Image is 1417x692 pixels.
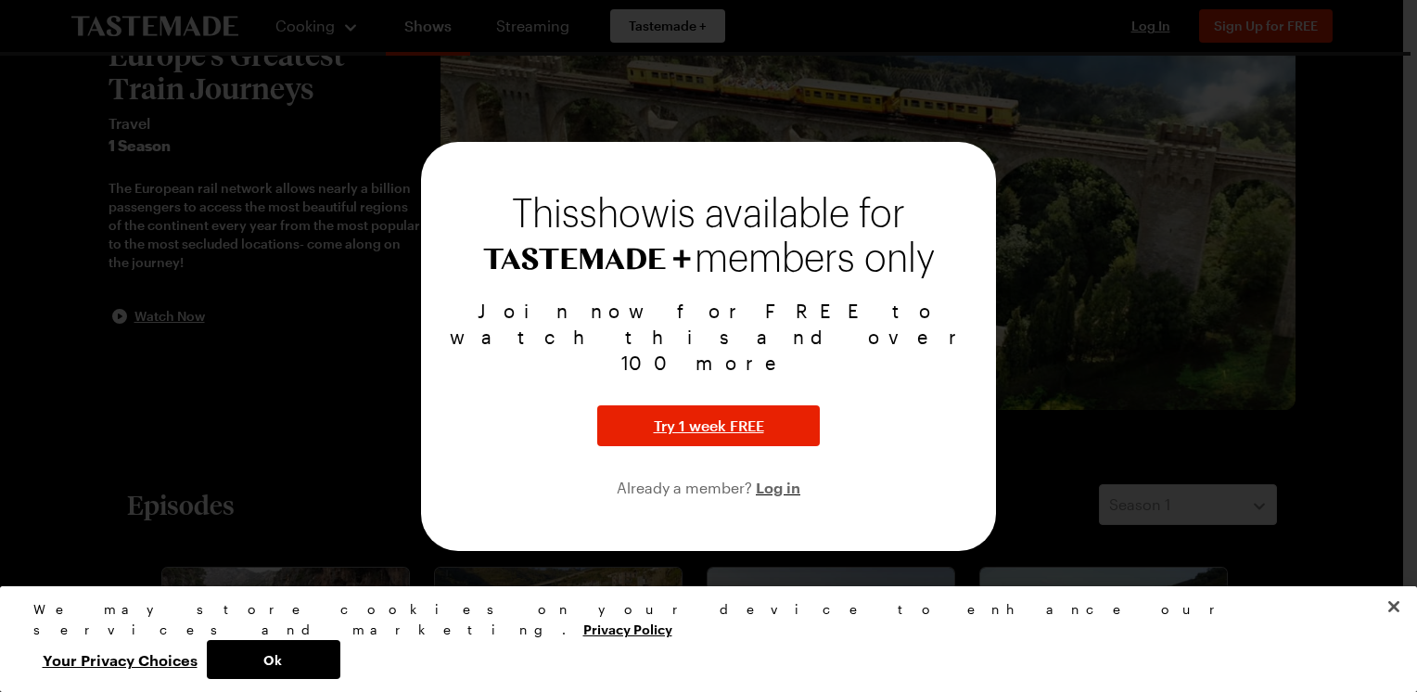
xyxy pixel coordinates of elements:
[443,298,974,376] p: Join now for FREE to watch this and over 100 more
[1373,586,1414,627] button: Close
[654,415,764,437] span: Try 1 week FREE
[695,238,935,279] span: members only
[597,405,820,446] button: Try 1 week FREE
[33,599,1369,679] div: Privacy
[483,248,691,270] img: Tastemade+
[512,196,905,233] span: This show is available for
[207,640,340,679] button: Ok
[756,476,800,498] button: Log in
[33,599,1369,640] div: We may store cookies on your device to enhance our services and marketing.
[617,479,756,496] span: Already a member?
[583,620,672,637] a: More information about your privacy, opens in a new tab
[33,640,207,679] button: Your Privacy Choices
